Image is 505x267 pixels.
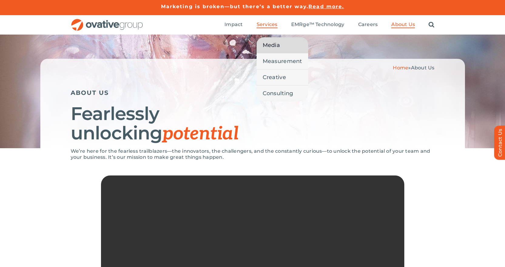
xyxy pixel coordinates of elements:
a: Search [429,22,434,28]
span: potential [162,123,238,145]
span: Measurement [263,57,302,65]
a: About Us [391,22,415,28]
a: Services [257,22,278,28]
p: We’re here for the fearless trailblazers—the innovators, the challengers, and the constantly curi... [71,148,435,160]
a: Careers [358,22,378,28]
a: Consulting [257,85,308,101]
span: » [393,65,434,71]
span: About Us [411,65,435,71]
a: Home [393,65,408,71]
nav: Menu [224,15,434,35]
a: EMRge™ Technology [291,22,345,28]
a: Creative [257,69,308,85]
a: Impact [224,22,243,28]
h1: Fearlessly unlocking [71,104,435,144]
h5: ABOUT US [71,89,435,96]
span: Consulting [263,89,293,98]
span: Creative [263,73,286,82]
a: Read more. [308,4,344,9]
a: Measurement [257,53,308,69]
a: Marketing is broken—but there’s a better way. [161,4,309,9]
span: Media [263,41,280,49]
a: Media [257,37,308,53]
a: OG_Full_horizontal_RGB [71,18,143,24]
